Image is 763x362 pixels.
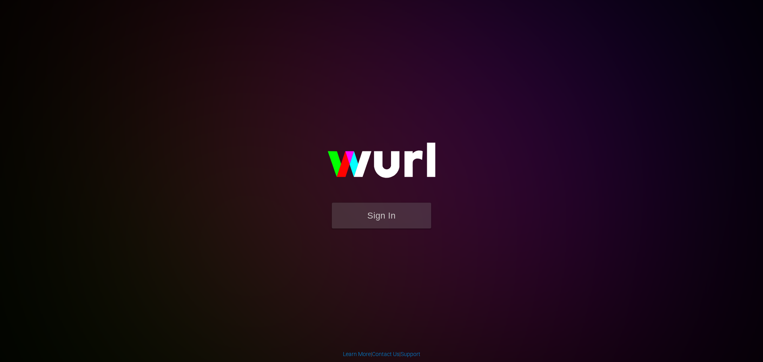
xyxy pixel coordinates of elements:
img: wurl-logo-on-black-223613ac3d8ba8fe6dc639794a292ebdb59501304c7dfd60c99c58986ef67473.svg [302,126,461,203]
div: | | [343,350,420,358]
a: Support [401,351,420,357]
a: Contact Us [372,351,399,357]
a: Learn More [343,351,371,357]
button: Sign In [332,203,431,228]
